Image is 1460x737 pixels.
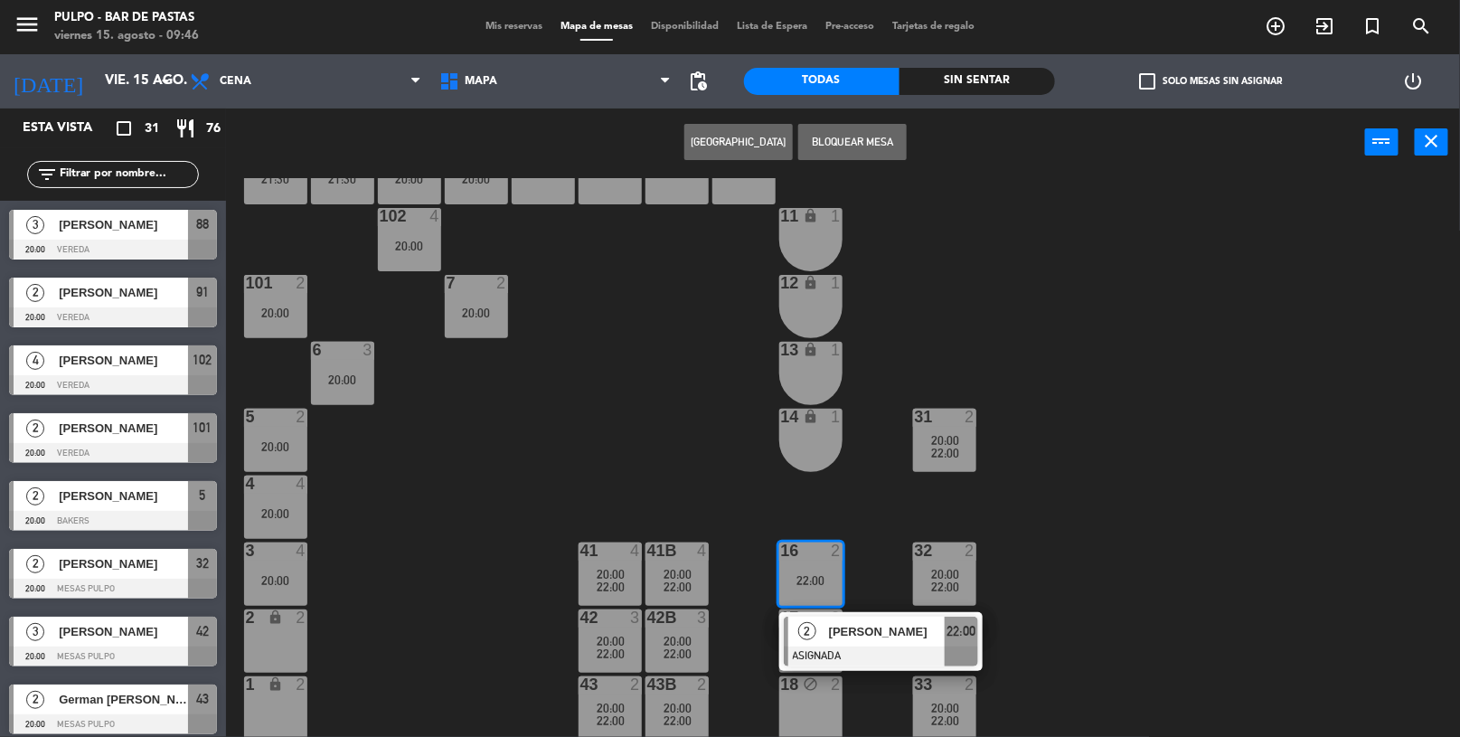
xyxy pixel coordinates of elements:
span: 32 [196,553,209,574]
div: 20:00 [244,440,307,453]
span: [PERSON_NAME] [59,351,188,370]
div: 102 [380,208,381,224]
span: Lista de Espera [728,22,816,32]
button: power_input [1365,128,1399,156]
div: 21:30 [244,173,307,185]
span: [PERSON_NAME] [59,215,188,234]
div: 20:00 [244,507,307,520]
span: 22:00 [597,647,625,661]
div: 4 [697,543,708,559]
span: 22:00 [931,580,959,594]
div: 1 [831,342,842,358]
i: close [1421,130,1443,152]
i: menu [14,11,41,38]
div: 17 [781,609,782,626]
i: power_input [1371,130,1393,152]
i: lock [268,609,283,625]
div: 1 [831,208,842,224]
span: 20:00 [931,433,959,448]
span: Cena [220,75,251,88]
input: Filtrar por nombre... [58,165,198,184]
span: 2 [26,420,44,438]
div: 20:00 [311,373,374,386]
i: turned_in_not [1362,15,1384,37]
div: 12 [781,275,782,291]
span: 2 [26,284,44,302]
div: Esta vista [9,118,130,139]
div: 42B [647,609,648,626]
span: [PERSON_NAME] [59,419,188,438]
div: 41B [647,543,648,559]
div: 3 [246,543,247,559]
span: pending_actions [688,71,710,92]
i: add_circle_outline [1265,15,1286,37]
div: 4 [296,476,306,492]
div: 4 [246,476,247,492]
div: 2 [296,275,306,291]
span: 22:00 [947,620,975,642]
div: 22:00 [779,574,843,587]
span: 20:00 [664,701,692,715]
span: 20:00 [597,634,625,648]
span: Tarjetas de regalo [883,22,984,32]
div: 20:00 [244,574,307,587]
div: 2 [246,609,247,626]
i: lock [268,676,283,692]
div: 3 [363,342,373,358]
span: 20:00 [664,567,692,581]
span: 2 [26,487,44,506]
div: 20:00 [378,173,441,185]
div: 3 [697,609,708,626]
span: Mis reservas [476,22,551,32]
div: 2 [831,543,842,559]
div: 2 [296,676,306,693]
i: crop_square [113,118,135,139]
span: 101 [193,417,212,439]
div: 20:00 [244,307,307,319]
i: exit_to_app [1314,15,1335,37]
i: lock [803,275,818,290]
span: 22:00 [664,713,692,728]
span: 22:00 [931,713,959,728]
div: 20:00 [445,307,508,319]
span: 2 [26,555,44,573]
span: 43 [196,688,209,710]
label: Solo mesas sin asignar [1139,73,1282,90]
i: search [1411,15,1433,37]
div: 20:00 [445,173,508,185]
div: 5 [246,409,247,425]
div: 31 [915,409,916,425]
span: 20:00 [664,634,692,648]
button: Bloquear Mesa [798,124,907,160]
span: 22:00 [664,647,692,661]
div: 33 [915,676,916,693]
span: 102 [193,349,212,371]
span: 3 [26,623,44,641]
div: 14 [781,409,782,425]
div: 2 [697,676,708,693]
span: Disponibilidad [642,22,728,32]
i: lock [803,208,818,223]
button: menu [14,11,41,44]
span: 76 [206,118,221,139]
span: 91 [196,281,209,303]
div: 2 [296,609,306,626]
div: 16 [781,543,782,559]
span: 20:00 [931,567,959,581]
span: 2 [798,622,816,640]
span: [PERSON_NAME] [59,554,188,573]
span: 20:00 [931,701,959,715]
div: 11 [781,208,782,224]
div: 2 [496,275,507,291]
div: 4 [630,543,641,559]
span: [PERSON_NAME] [829,622,945,641]
span: 22:00 [597,713,625,728]
span: 42 [196,620,209,642]
div: Pulpo - Bar de Pastas [54,9,199,27]
div: 101 [246,275,247,291]
div: 2 [296,409,306,425]
span: 3 [26,216,44,234]
div: 6 [313,342,314,358]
